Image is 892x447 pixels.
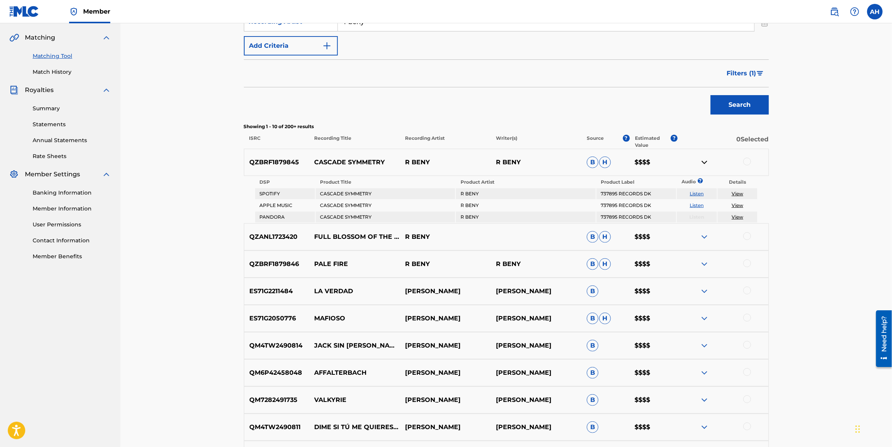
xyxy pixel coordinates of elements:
p: Showing 1 - 10 of 200+ results [244,123,769,130]
p: [PERSON_NAME] [400,423,491,432]
p: Audio [677,178,686,185]
p: Writer(s) [491,135,582,149]
img: expand [102,33,111,42]
img: expand [700,368,709,377]
span: H [599,157,611,168]
a: Listen [690,202,704,208]
p: $$$$ [629,158,678,167]
a: User Permissions [33,221,111,229]
img: 9d2ae6d4665cec9f34b9.svg [322,41,332,50]
td: CASCADE SYMMETRY [316,188,455,199]
p: QZBRF1879846 [244,259,310,269]
p: [PERSON_NAME] [491,287,582,296]
img: search [830,7,839,16]
a: Listen [690,191,704,197]
p: Recording Artist [400,135,491,149]
span: B [587,231,598,243]
a: Member Information [33,205,111,213]
p: Listen [677,214,717,221]
span: ? [671,135,678,142]
a: Annual Statements [33,136,111,144]
img: expand [700,395,709,405]
a: Banking Information [33,189,111,197]
a: Summary [33,104,111,113]
p: PALE FIRE [309,259,400,269]
th: Product Title [316,177,455,188]
td: R BENY [456,188,595,199]
span: Royalties [25,85,54,95]
span: Matching [25,33,55,42]
p: CASCADE SYMMETRY [309,158,400,167]
p: LA VERDAD [309,287,400,296]
p: DIME SI TÚ ME QUIERES VER? [309,423,400,432]
p: R BENY [491,158,582,167]
a: Matching Tool [33,52,111,60]
span: Member Settings [25,170,80,179]
span: Filters ( 1 ) [727,69,756,78]
p: R BENY [400,158,491,167]
img: expand [700,423,709,432]
div: Chat Widget [853,410,892,447]
div: Drag [855,417,860,441]
button: Add Criteria [244,36,338,56]
td: 737895 RECORDS DK [596,200,676,211]
p: FULL BLOSSOM OF THE EVENING [309,232,400,242]
p: QM4TW2490811 [244,423,310,432]
p: $$$$ [629,368,678,377]
p: [PERSON_NAME] [400,314,491,323]
a: Rate Sheets [33,152,111,160]
img: Matching [9,33,19,42]
p: [PERSON_NAME] [400,368,491,377]
p: QM7282491735 [244,395,310,405]
span: B [587,285,598,297]
span: H [599,231,611,243]
td: 737895 RECORDS DK [596,188,676,199]
p: ES71G2211484 [244,287,310,296]
td: R BENY [456,212,595,223]
p: [PERSON_NAME] [400,341,491,350]
p: R BENY [491,259,582,269]
p: QM4TW2490814 [244,341,310,350]
a: Public Search [827,4,842,19]
img: help [850,7,859,16]
p: ES71G2050776 [244,314,310,323]
img: contract [700,158,709,167]
button: Filters (1) [722,64,769,83]
img: Member Settings [9,170,19,179]
td: R BENY [456,200,595,211]
p: $$$$ [629,314,678,323]
p: [PERSON_NAME] [491,368,582,377]
img: MLC Logo [9,6,39,17]
img: expand [102,85,111,95]
div: User Menu [867,4,883,19]
th: DSP [255,177,315,188]
td: APPLE MUSIC [255,200,315,211]
p: MAFIOSO [309,314,400,323]
td: PANDORA [255,212,315,223]
p: Estimated Value [635,135,671,149]
p: R BENY [400,232,491,242]
p: QZBRF1879845 [244,158,310,167]
span: B [587,313,598,324]
p: JACK SIN [PERSON_NAME] [309,341,400,350]
p: [PERSON_NAME] [491,341,582,350]
span: B [587,421,598,433]
span: B [587,394,598,406]
img: expand [700,232,709,242]
img: Royalties [9,85,19,95]
p: $$$$ [629,259,678,269]
span: B [587,367,598,379]
td: 737895 RECORDS DK [596,212,676,223]
a: View [732,202,743,208]
div: Help [847,4,862,19]
p: $$$$ [629,423,678,432]
p: QM6P42458048 [244,368,310,377]
a: View [732,191,743,197]
p: [PERSON_NAME] [400,287,491,296]
a: Member Benefits [33,252,111,261]
td: CASCADE SYMMETRY [316,200,455,211]
p: [PERSON_NAME] [491,314,582,323]
a: View [732,214,743,220]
